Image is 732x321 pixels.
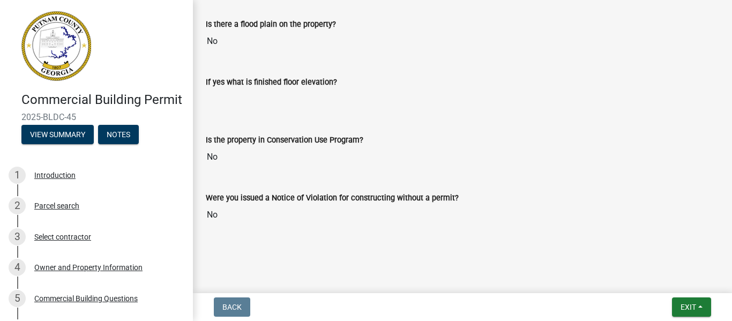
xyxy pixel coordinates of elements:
[34,264,143,271] div: Owner and Property Information
[9,259,26,276] div: 4
[21,92,184,108] h4: Commercial Building Permit
[21,112,171,122] span: 2025-BLDC-45
[34,295,138,302] div: Commercial Building Questions
[21,11,91,81] img: Putnam County, Georgia
[222,303,242,311] span: Back
[98,131,139,139] wm-modal-confirm: Notes
[214,297,250,317] button: Back
[21,125,94,144] button: View Summary
[672,297,711,317] button: Exit
[98,125,139,144] button: Notes
[9,167,26,184] div: 1
[34,233,91,241] div: Select contractor
[34,202,79,210] div: Parcel search
[9,197,26,214] div: 2
[9,228,26,245] div: 3
[206,137,363,144] label: Is the property in Conservation Use Program?
[206,195,459,202] label: Were you issued a Notice of Violation for constructing without a permit?
[206,21,336,28] label: Is there a flood plain on the property?
[681,303,696,311] span: Exit
[206,79,337,86] label: If yes what is finished floor elevation?
[34,171,76,179] div: Introduction
[21,131,94,139] wm-modal-confirm: Summary
[9,290,26,307] div: 5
